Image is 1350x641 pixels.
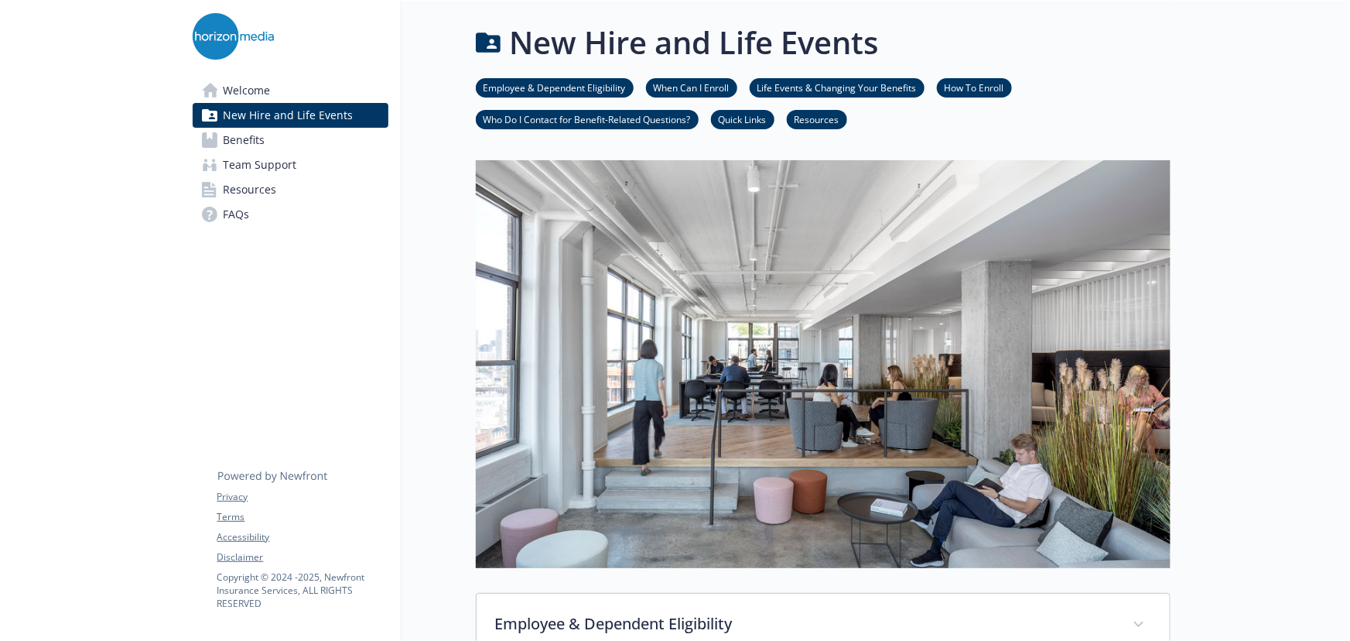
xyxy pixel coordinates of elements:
a: New Hire and Life Events [193,103,388,128]
a: Accessibility [217,530,388,544]
a: When Can I Enroll [646,80,737,94]
img: new hire page banner [476,160,1171,567]
a: Disclaimer [217,550,388,564]
span: FAQs [224,202,250,227]
h1: New Hire and Life Events [510,19,879,66]
a: Quick Links [711,111,774,126]
a: Benefits [193,128,388,153]
p: Copyright © 2024 - 2025 , Newfront Insurance Services, ALL RIGHTS RESERVED [217,571,388,610]
span: Welcome [224,78,271,103]
a: Resources [193,177,388,202]
a: Welcome [193,78,388,103]
span: Team Support [224,153,297,177]
span: Benefits [224,128,265,153]
span: New Hire and Life Events [224,103,354,128]
a: How To Enroll [937,80,1012,94]
a: Resources [787,111,847,126]
a: Life Events & Changing Your Benefits [750,80,924,94]
a: Who Do I Contact for Benefit-Related Questions? [476,111,699,126]
a: FAQs [193,202,388,227]
p: Employee & Dependent Eligibility [495,612,1114,636]
span: Resources [224,177,277,202]
a: Team Support [193,153,388,177]
a: Terms [217,510,388,524]
a: Employee & Dependent Eligibility [476,80,634,94]
a: Privacy [217,490,388,504]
